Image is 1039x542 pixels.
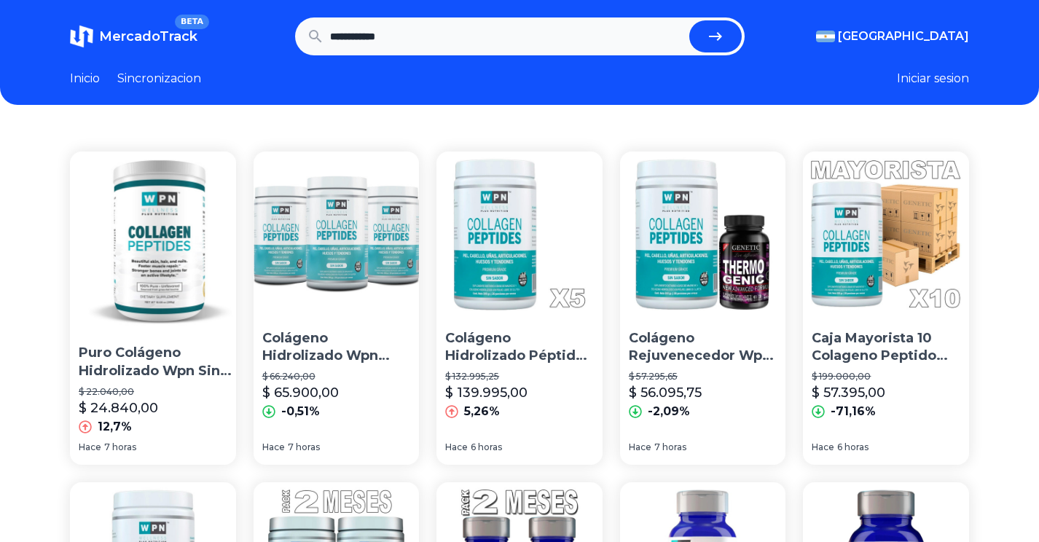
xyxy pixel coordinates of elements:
span: Hace [812,441,834,453]
a: MercadoTrackBETA [70,25,197,48]
img: MercadoTrack [70,25,93,48]
img: Puro Colágeno Hidrolizado Wpn Sin Aditivos. 0% Azúcar [70,152,251,332]
p: -71,16% [831,403,876,420]
p: $ 57.395,00 [812,382,885,403]
a: Colágeno Hidrolizado Péptidos Wpn 5 Meses 1200g Huesos SanosColágeno Hidrolizado Péptidos Wpn 5 M... [436,152,603,465]
img: Argentina [816,31,835,42]
a: Colágeno Rejuvenecedor Wpn 300 Quemador Thermogenic GeneticColágeno Rejuvenecedor Wpn 300 Quemado... [620,152,786,465]
p: $ 24.840,00 [79,398,158,418]
p: $ 57.295,65 [629,371,777,382]
p: $ 56.095,75 [629,382,702,403]
a: Puro Colágeno Hidrolizado Wpn Sin Aditivos. 0% AzúcarPuro Colágeno Hidrolizado Wpn Sin Aditivos. ... [70,152,236,465]
p: $ 65.900,00 [262,382,339,403]
a: Sincronizacion [117,70,201,87]
span: Hace [445,441,468,453]
span: 6 horas [837,441,869,453]
span: BETA [175,15,209,29]
p: -2,09% [648,403,690,420]
p: Caja Mayorista 10 Colageno Peptido Wpn Reparacion Articular [812,329,960,366]
img: Caja Mayorista 10 Colageno Peptido Wpn Reparacion Articular [803,152,969,318]
p: Puro Colágeno Hidrolizado Wpn Sin Aditivos. 0% [DEMOGRAPHIC_DATA] [79,344,242,380]
p: $ 22.040,00 [79,386,242,398]
span: 7 horas [104,441,136,453]
span: 7 horas [654,441,686,453]
button: Iniciar sesion [897,70,969,87]
a: Caja Mayorista 10 Colageno Peptido Wpn Reparacion ArticularCaja Mayorista 10 Colageno Peptido Wpn... [803,152,969,465]
a: Colágeno Hidrolizado Wpn Pack 3 Meses. 100% PuroColágeno Hidrolizado Wpn Pack 3 Meses. 100% Puro$... [254,152,420,465]
img: Colágeno Rejuvenecedor Wpn 300 Quemador Thermogenic Genetic [620,152,786,318]
img: Colágeno Hidrolizado Péptidos Wpn 5 Meses 1200g Huesos Sanos [436,152,603,318]
span: Hace [262,441,285,453]
span: 7 horas [288,441,320,453]
span: Hace [79,441,101,453]
p: 12,7% [98,418,132,436]
p: -0,51% [281,403,320,420]
p: $ 199.000,00 [812,371,960,382]
span: [GEOGRAPHIC_DATA] [838,28,969,45]
span: MercadoTrack [99,28,197,44]
p: Colágeno Hidrolizado Wpn Pack 3 Meses. 100% Puro [262,329,411,366]
button: [GEOGRAPHIC_DATA] [816,28,969,45]
a: Inicio [70,70,100,87]
span: 6 horas [471,441,502,453]
p: Colágeno Hidrolizado Péptidos Wpn 5 Meses 1200g Huesos Sanos [445,329,594,366]
p: $ 132.995,25 [445,371,594,382]
span: Hace [629,441,651,453]
p: $ 139.995,00 [445,382,528,403]
p: Colágeno Rejuvenecedor Wpn 300 Quemador Thermogenic Genetic [629,329,777,366]
p: $ 66.240,00 [262,371,411,382]
img: Colágeno Hidrolizado Wpn Pack 3 Meses. 100% Puro [254,152,420,318]
p: 5,26% [464,403,500,420]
